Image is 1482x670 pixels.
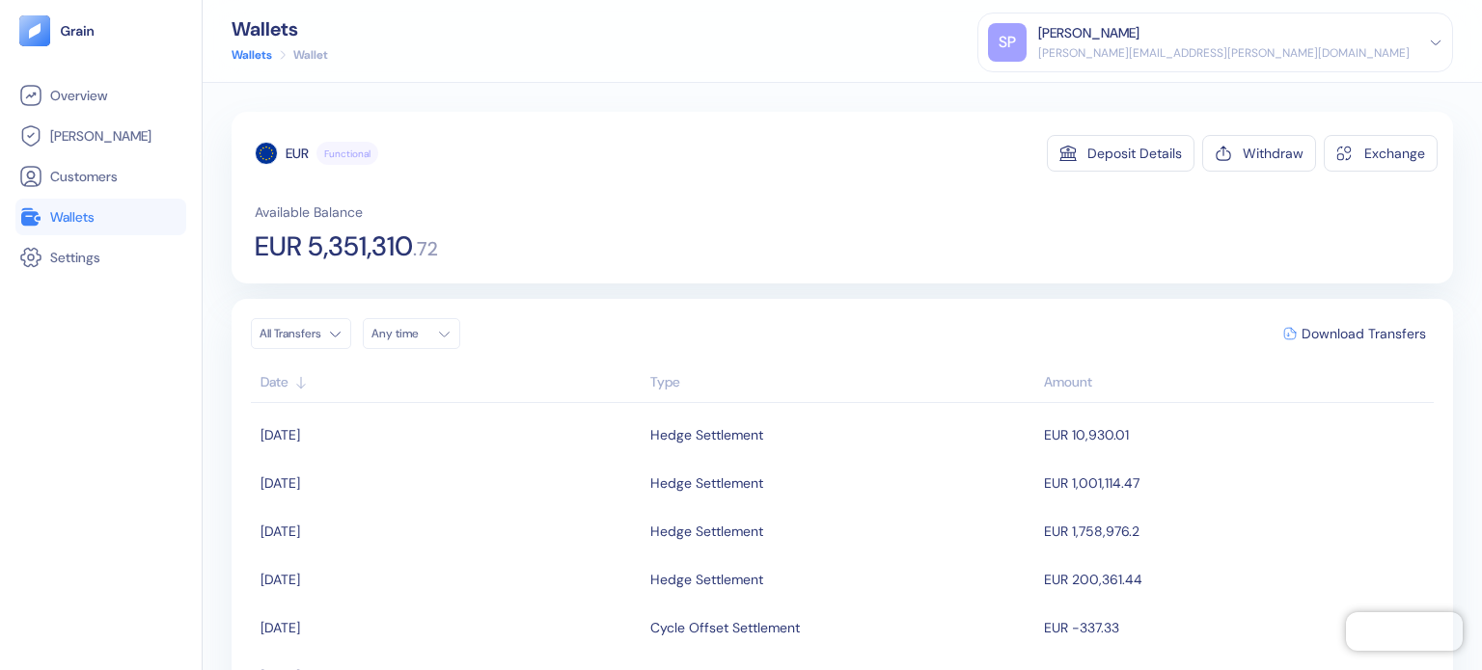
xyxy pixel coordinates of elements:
[650,563,763,596] div: Hedge Settlement
[50,248,100,267] span: Settings
[232,19,328,39] div: Wallets
[1202,135,1316,172] button: Withdraw
[261,571,300,588] span: [DATE]
[19,15,50,46] img: logo-tablet-V2.svg
[50,167,118,186] span: Customers
[1044,523,1139,540] span: EUR 1,758,976.2
[371,326,429,341] div: Any time
[650,515,763,548] div: Hedge Settlement
[1087,147,1182,160] div: Deposit Details
[1243,147,1304,160] div: Withdraw
[1324,135,1438,172] button: Exchange
[50,207,95,227] span: Wallets
[1044,426,1129,443] span: EUR 10,930.01
[1044,619,1119,636] span: EUR -337.33
[413,239,438,258] span: . 72
[19,246,182,269] a: Settings
[650,611,800,644] div: Cycle Offset Settlement
[650,372,1035,392] div: Sort ascending
[286,144,309,163] div: EUR
[261,523,300,540] span: [DATE]
[363,318,460,349] button: Any time
[261,619,300,636] span: [DATE]
[50,126,151,146] span: [PERSON_NAME]
[1346,612,1463,651] iframe: Chatra live chat
[1364,147,1425,160] div: Exchange
[1044,474,1139,492] span: EUR 1,001,114.47
[255,202,363,222] span: Available Balance
[1276,319,1434,348] button: Download Transfers
[1038,23,1139,43] div: [PERSON_NAME]
[232,46,272,64] a: Wallets
[650,418,763,451] div: Hedge Settlement
[1302,327,1426,340] span: Download Transfers
[255,233,413,260] span: EUR 5,351,310
[261,372,641,392] div: Sort ascending
[19,84,182,107] a: Overview
[1038,44,1410,62] div: [PERSON_NAME][EMAIL_ADDRESS][PERSON_NAME][DOMAIN_NAME]
[50,86,107,105] span: Overview
[60,24,96,38] img: logo
[1047,135,1194,172] button: Deposit Details
[19,124,182,147] a: [PERSON_NAME]
[19,205,182,228] a: Wallets
[650,467,763,499] div: Hedge Settlement
[261,426,300,443] span: [DATE]
[19,165,182,188] a: Customers
[988,23,1027,62] div: SP
[1044,372,1424,392] div: Sort descending
[261,474,300,492] span: [DATE]
[324,147,370,161] span: Functional
[1044,571,1142,588] span: EUR 200,361.44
